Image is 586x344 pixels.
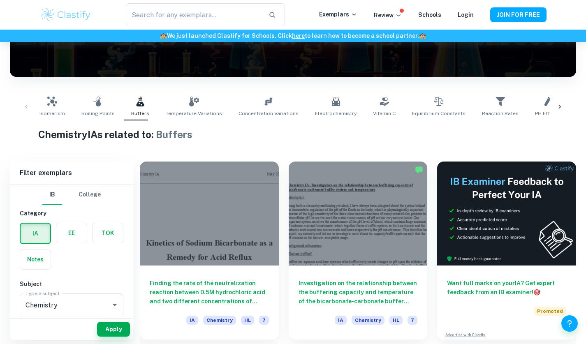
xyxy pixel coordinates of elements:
a: Login [458,12,474,18]
a: Want full marks on yourIA? Get expert feedback from an IB examiner!PromotedAdvertise with Clastify [437,162,576,339]
button: TOK [93,223,123,243]
h6: Subject [20,279,123,289]
a: here [292,32,305,39]
span: 🎯 [533,289,540,296]
button: IA [21,224,50,243]
span: Promoted [534,307,566,316]
div: Filter type choice [42,185,101,205]
span: 🏫 [160,32,167,39]
h6: Want full marks on your IA ? Get expert feedback from an IB examiner! [447,279,566,297]
span: Isomerism [39,110,65,117]
span: 🏫 [419,32,426,39]
span: 7 [408,316,417,325]
span: pH Effects [535,110,561,117]
a: Schools [418,12,441,18]
button: Open [109,299,120,311]
span: Chemistry [352,316,384,325]
span: Chemistry [203,316,236,325]
span: IA [335,316,347,325]
span: Concentration Variations [239,110,299,117]
h6: Filter exemplars [10,162,133,185]
img: Thumbnail [437,162,576,266]
img: Marked [415,166,423,174]
span: Electrochemistry [315,110,357,117]
span: Equilibrium Constants [412,110,466,117]
span: 7 [259,316,269,325]
h1: Chemistry IAs related to: [38,127,548,142]
span: HL [241,316,254,325]
img: Clastify logo [40,7,92,23]
input: Search for any exemplars... [126,3,262,26]
a: Advertise with Clastify [445,332,485,338]
span: IA [186,316,198,325]
button: IB [42,185,62,205]
span: Buffers [156,129,192,140]
p: Exemplars [319,10,357,19]
span: Vitamin C [373,110,396,117]
p: Review [374,11,402,20]
h6: Finding the rate of the neutralization reaction between 0.5M hydrochloric acid and two different ... [150,279,269,306]
h6: Category [20,209,123,218]
span: Temperature Variations [166,110,222,117]
button: Notes [20,249,51,269]
h6: We just launched Clastify for Schools. Click to learn how to become a school partner. [2,31,584,40]
span: Boiling Points [81,110,115,117]
a: Finding the rate of the neutralization reaction between 0.5M hydrochloric acid and two different ... [140,162,279,339]
span: HL [389,316,403,325]
button: EE [56,223,87,243]
button: JOIN FOR FREE [490,7,547,22]
button: Help and Feedback [561,315,578,332]
h6: Investigation on the relationship between the buffering capacity and temperature of the bicarbona... [299,279,418,306]
a: Investigation on the relationship between the buffering capacity and temperature of the bicarbona... [289,162,428,339]
button: Apply [97,322,130,337]
button: College [79,185,101,205]
label: Type a subject [25,290,60,297]
span: Reaction Rates [482,110,519,117]
span: Buffers [131,110,149,117]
